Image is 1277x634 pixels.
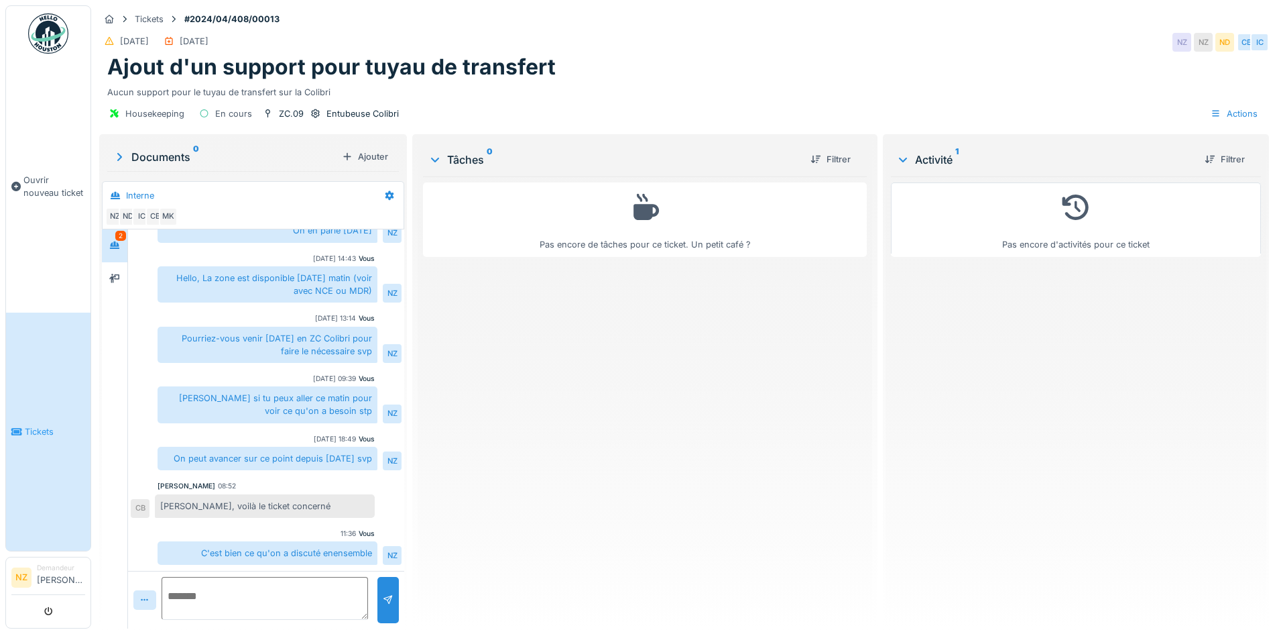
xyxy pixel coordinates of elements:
div: Pas encore de tâches pour ce ticket. Un petit café ? [432,189,857,251]
div: NZ [383,546,402,565]
div: NZ [383,224,402,243]
sup: 1 [955,152,959,168]
div: 2 [115,231,126,241]
div: En cours [215,107,252,120]
div: NZ [105,207,124,226]
div: Documents [113,149,337,165]
div: Vous [359,529,375,539]
div: CB [145,207,164,226]
sup: 0 [193,149,199,165]
div: [DATE] [180,35,208,48]
span: Tickets [25,425,85,438]
div: NZ [383,405,402,423]
div: Entubeuse Colibri [326,107,399,120]
div: NZ [1194,33,1213,52]
div: Vous [359,313,375,323]
div: Activité [896,152,1194,168]
a: Ouvrir nouveau ticket [6,61,90,313]
span: Ouvrir nouveau ticket [23,174,85,199]
h1: Ajout d'un support pour tuyau de transfert [107,54,556,80]
div: [PERSON_NAME] si tu peux aller ce matin pour voir ce qu'on a besoin stp [158,386,377,423]
a: NZ Demandeur[PERSON_NAME] [11,563,85,595]
sup: 0 [487,152,493,168]
div: C'est bien ce qu'on a discuté enensemble [158,541,377,565]
div: [PERSON_NAME], voilà le ticket concerné [155,494,375,518]
div: Actions [1205,104,1264,123]
div: [DATE] 13:14 [315,313,356,323]
img: Badge_color-CXgf-gQk.svg [28,13,68,54]
div: On peut avancer sur ce point depuis [DATE] svp [158,447,377,470]
div: 08:52 [218,481,236,491]
div: 11:36 [341,529,356,539]
div: Aucun support pour le tuyau de transfert sur la Colibri [107,81,1261,99]
div: [PERSON_NAME] [158,481,215,491]
div: ND [119,207,137,226]
li: [PERSON_NAME] [37,563,85,592]
strong: #2024/04/408/00013 [179,13,285,25]
div: IC [132,207,151,226]
div: Hello, La zone est disponible [DATE] matin (voir avec NCE ou MDR) [158,266,377,303]
div: Pourriez-vous venir [DATE] en ZC Colibri pour faire le nécessaire svp [158,327,377,363]
div: Filtrer [805,150,856,168]
div: [DATE] 14:43 [313,254,356,264]
div: [DATE] 18:49 [314,434,356,444]
div: Vous [359,434,375,444]
div: CB [131,499,149,518]
div: ND [1215,33,1234,52]
div: Housekeeping [125,107,184,120]
a: Tickets [6,313,90,551]
div: NZ [383,284,402,303]
div: [DATE] 09:39 [313,374,356,384]
div: [DATE] [120,35,149,48]
div: Filtrer [1199,150,1250,168]
div: NZ [383,452,402,470]
div: Vous [359,374,375,384]
div: Tâches [428,152,799,168]
li: NZ [11,568,32,588]
div: ZC.09 [279,107,304,120]
div: NZ [1172,33,1191,52]
div: Ajouter [337,148,393,166]
div: Interne [126,189,154,202]
div: NZ [383,344,402,363]
div: MK [159,207,178,226]
div: IC [1250,33,1269,52]
div: Tickets [135,13,164,25]
div: Demandeur [37,563,85,573]
div: CB [1237,33,1256,52]
div: Pas encore d'activités pour ce ticket [900,189,1252,251]
div: Vous [359,254,375,264]
div: On en parle [DATE] [158,219,377,242]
